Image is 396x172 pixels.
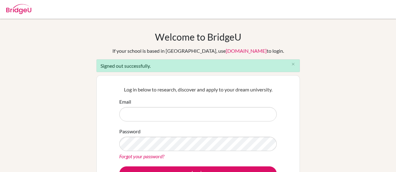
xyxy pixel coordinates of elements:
button: Close [287,60,300,69]
div: If your school is based in [GEOGRAPHIC_DATA], use to login. [112,47,284,55]
a: [DOMAIN_NAME] [226,48,267,54]
h1: Welcome to BridgeU [155,31,241,42]
i: close [291,62,296,66]
label: Password [119,128,141,135]
img: Bridge-U [6,4,31,14]
label: Email [119,98,131,106]
p: Log in below to research, discover and apply to your dream university. [119,86,277,93]
div: Signed out successfully. [96,59,300,72]
a: Forgot your password? [119,153,164,159]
